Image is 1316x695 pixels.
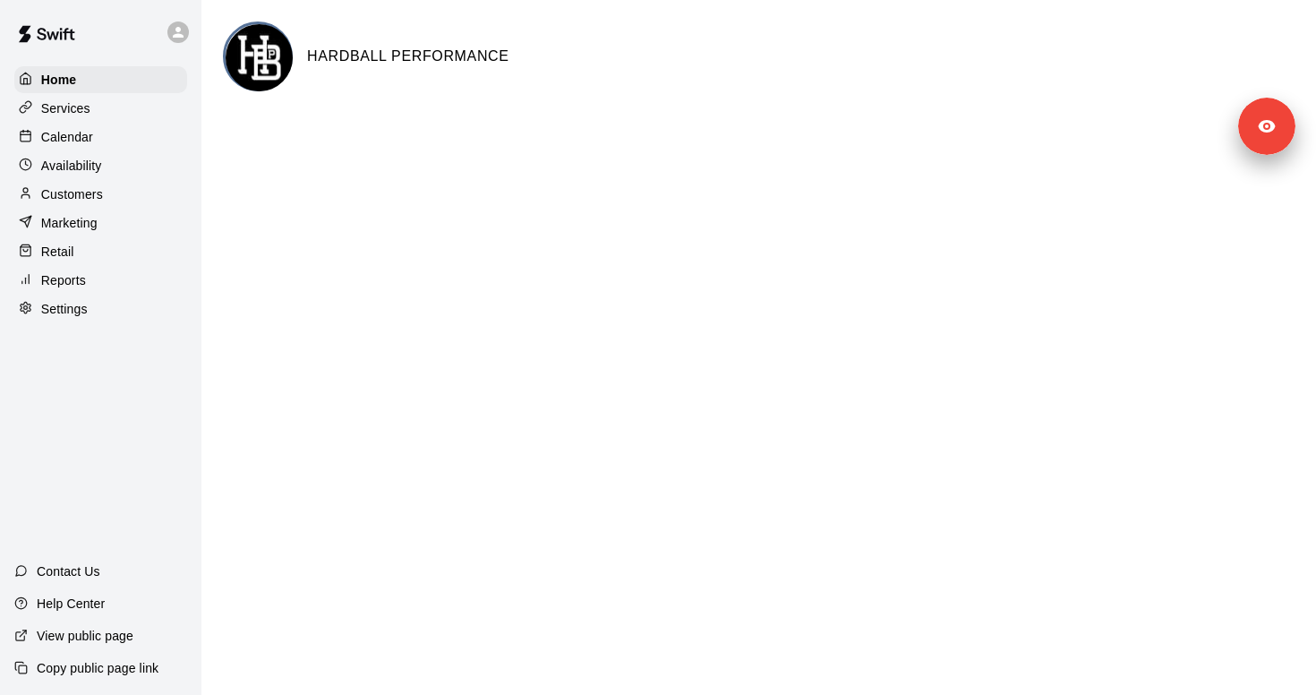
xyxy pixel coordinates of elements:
a: Availability [14,152,187,179]
p: Home [41,71,77,89]
a: Settings [14,296,187,322]
p: Contact Us [37,562,100,580]
p: Services [41,99,90,117]
p: Customers [41,185,103,203]
a: Reports [14,267,187,294]
p: Help Center [37,595,105,613]
a: Marketing [14,210,187,236]
a: Calendar [14,124,187,150]
p: Calendar [41,128,93,146]
p: Marketing [41,214,98,232]
p: Settings [41,300,88,318]
a: Services [14,95,187,122]
a: Retail [14,238,187,265]
h6: HARDBALL PERFORMANCE [307,45,509,68]
p: Availability [41,157,102,175]
p: Reports [41,271,86,289]
img: HARDBALL PERFORMANCE logo [226,24,293,91]
a: Customers [14,181,187,208]
p: Copy public page link [37,659,158,677]
a: Home [14,66,187,93]
p: View public page [37,627,133,645]
p: Retail [41,243,74,261]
